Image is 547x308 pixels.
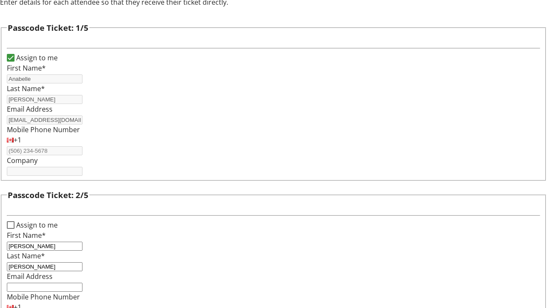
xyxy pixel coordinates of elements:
[15,220,58,230] label: Assign to me
[7,292,80,302] label: Mobile Phone Number
[7,156,38,165] label: Company
[7,125,80,134] label: Mobile Phone Number
[7,84,45,93] label: Last Name*
[7,63,46,73] label: First Name*
[7,231,46,240] label: First Name*
[7,272,53,281] label: Email Address
[7,146,82,155] input: (506) 234-5678
[8,189,88,201] h3: Passcode Ticket: 2/5
[7,251,45,261] label: Last Name*
[8,22,88,34] h3: Passcode Ticket: 1/5
[15,53,58,63] label: Assign to me
[7,104,53,114] label: Email Address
